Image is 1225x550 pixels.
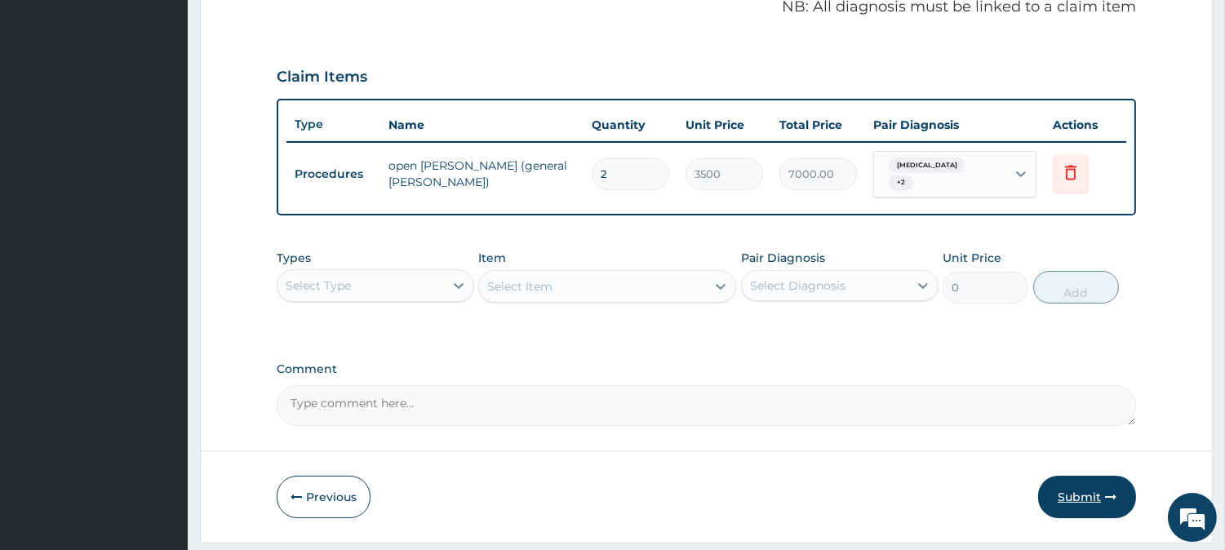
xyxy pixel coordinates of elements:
div: Chat with us now [85,91,274,113]
th: Name [380,109,584,141]
th: Type [286,109,380,140]
th: Unit Price [677,109,771,141]
img: d_794563401_company_1708531726252_794563401 [30,82,66,122]
span: We're online! [95,169,225,334]
div: Select Diagnosis [750,277,846,294]
label: Pair Diagnosis [741,250,825,266]
label: Unit Price [943,250,1001,266]
td: open [PERSON_NAME] (general [PERSON_NAME]) [380,149,584,198]
div: Minimize live chat window [268,8,307,47]
label: Comment [277,362,1136,376]
span: + 2 [889,175,913,191]
div: Select Type [286,277,351,294]
th: Total Price [771,109,865,141]
textarea: Type your message and hit 'Enter' [8,372,311,429]
span: [MEDICAL_DATA] [889,157,965,174]
th: Pair Diagnosis [865,109,1045,141]
button: Previous [277,476,371,518]
h3: Claim Items [277,69,367,86]
th: Quantity [584,109,677,141]
td: Procedures [286,159,380,189]
label: Item [478,250,506,266]
th: Actions [1045,109,1126,141]
label: Types [277,251,311,265]
button: Submit [1038,476,1136,518]
button: Add [1033,271,1119,304]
